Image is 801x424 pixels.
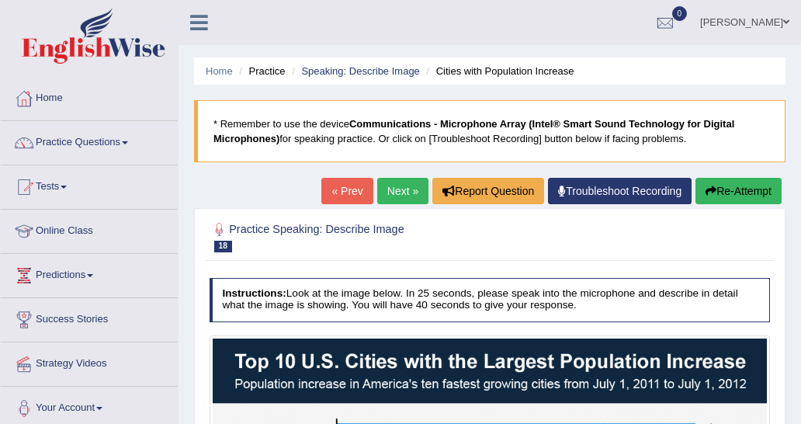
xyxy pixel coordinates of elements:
[210,278,771,322] h4: Look at the image below. In 25 seconds, please speak into the microphone and describe in detail w...
[1,254,178,293] a: Predictions
[1,121,178,160] a: Practice Questions
[210,220,557,252] h2: Practice Speaking: Describe Image
[321,178,373,204] a: « Prev
[1,210,178,248] a: Online Class
[422,64,574,78] li: Cities with Population Increase
[206,65,233,77] a: Home
[695,178,782,204] button: Re-Attempt
[214,241,232,252] span: 18
[672,6,688,21] span: 0
[1,298,178,337] a: Success Stories
[1,165,178,204] a: Tests
[222,287,286,299] b: Instructions:
[1,77,178,116] a: Home
[377,178,428,204] a: Next »
[194,100,785,162] blockquote: * Remember to use the device for speaking practice. Or click on [Troubleshoot Recording] button b...
[548,178,692,204] a: Troubleshoot Recording
[301,65,419,77] a: Speaking: Describe Image
[235,64,285,78] li: Practice
[213,118,734,144] b: Communications - Microphone Array (Intel® Smart Sound Technology for Digital Microphones)
[432,178,544,204] button: Report Question
[1,342,178,381] a: Strategy Videos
